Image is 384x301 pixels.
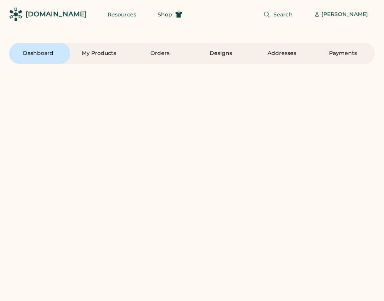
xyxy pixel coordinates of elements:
[148,7,191,22] button: Shop
[139,50,181,57] div: Orders
[98,7,145,22] button: Resources
[158,12,172,17] span: Shop
[273,12,293,17] span: Search
[321,50,364,57] div: Payments
[17,50,60,57] div: Dashboard
[9,8,23,21] img: Rendered Logo - Screens
[321,11,368,18] div: [PERSON_NAME]
[78,50,121,57] div: My Products
[26,10,87,19] div: [DOMAIN_NAME]
[261,50,303,57] div: Addresses
[254,7,302,22] button: Search
[200,50,242,57] div: Designs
